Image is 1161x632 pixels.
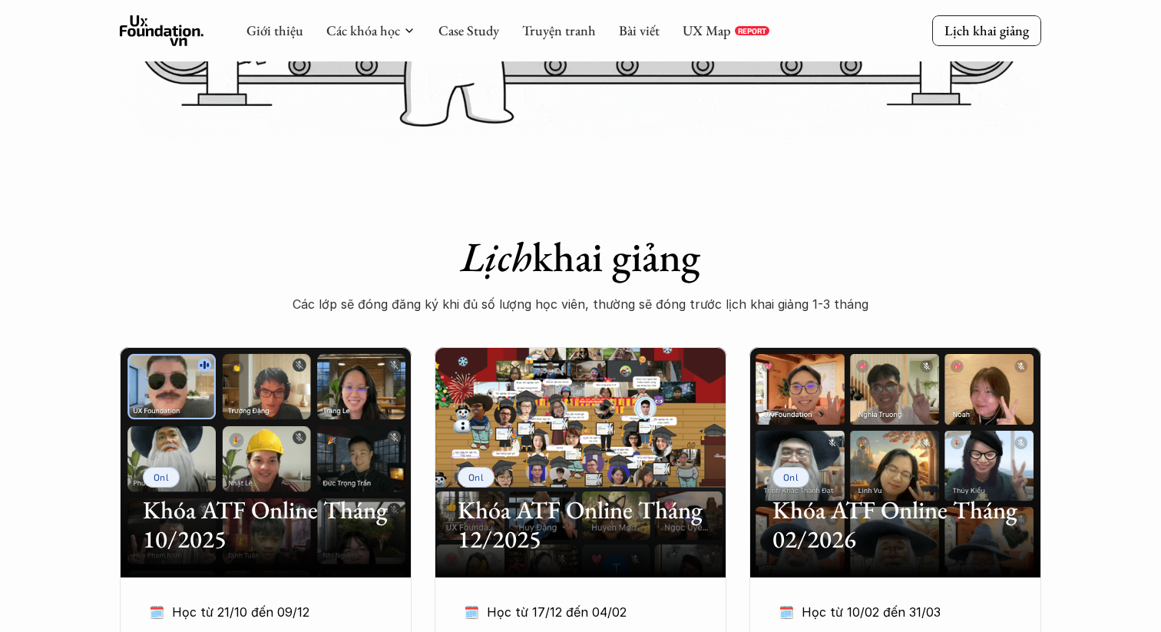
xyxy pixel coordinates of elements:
p: Các lớp sẽ đóng đăng ký khi đủ số lượng học viên, thường sẽ đóng trước lịch khai giảng 1-3 tháng [273,293,888,316]
p: Học từ 17/12 đến 04/02 [487,601,670,624]
p: Onl [783,472,799,482]
p: REPORT [738,26,766,35]
p: 🗓️ [149,601,164,624]
p: Học từ 10/02 đến 31/03 [802,601,984,624]
a: REPORT [735,26,769,35]
a: Lịch khai giảng [932,15,1041,45]
p: 🗓️ [779,601,794,624]
h2: Khóa ATF Online Tháng 12/2025 [458,495,703,554]
a: Giới thiệu [246,22,303,39]
h1: khai giảng [273,232,888,282]
a: Truyện tranh [522,22,596,39]
a: Case Study [438,22,499,39]
em: Lịch [461,230,532,283]
a: UX Map [683,22,731,39]
a: Bài viết [619,22,660,39]
h2: Khóa ATF Online Tháng 10/2025 [143,495,389,554]
h2: Khóa ATF Online Tháng 02/2026 [772,495,1018,554]
p: Onl [468,472,485,482]
a: Các khóa học [326,22,400,39]
p: Onl [154,472,170,482]
p: Học từ 21/10 đến 09/12 [172,601,355,624]
p: 🗓️ [464,601,479,624]
p: Lịch khai giảng [944,22,1029,39]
